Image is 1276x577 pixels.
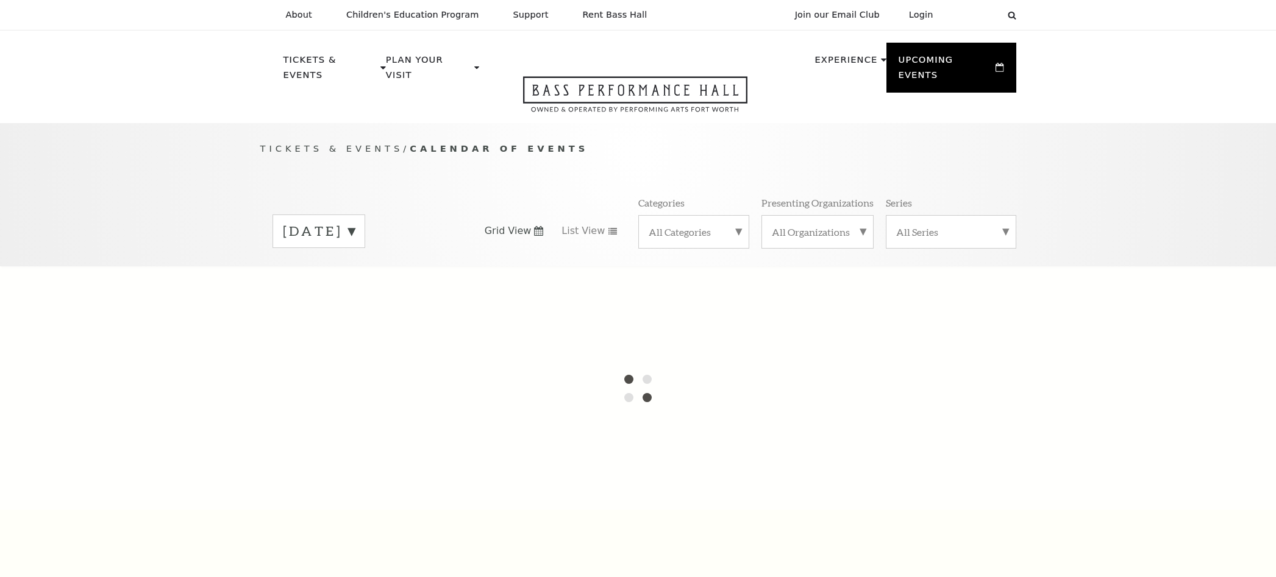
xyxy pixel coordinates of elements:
[583,10,647,20] p: Rent Bass Hall
[386,52,471,90] p: Plan Your Visit
[638,196,685,209] p: Categories
[953,9,996,21] select: Select:
[561,224,605,238] span: List View
[346,10,479,20] p: Children's Education Program
[283,52,378,90] p: Tickets & Events
[761,196,874,209] p: Presenting Organizations
[772,225,863,238] label: All Organizations
[283,222,355,241] label: [DATE]
[286,10,312,20] p: About
[896,225,1006,238] label: All Series
[260,141,1016,157] p: /
[485,224,532,238] span: Grid View
[899,52,993,90] p: Upcoming Events
[513,10,549,20] p: Support
[886,196,912,209] p: Series
[649,225,739,238] label: All Categories
[410,143,588,154] span: Calendar of Events
[260,143,404,154] span: Tickets & Events
[814,52,877,74] p: Experience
